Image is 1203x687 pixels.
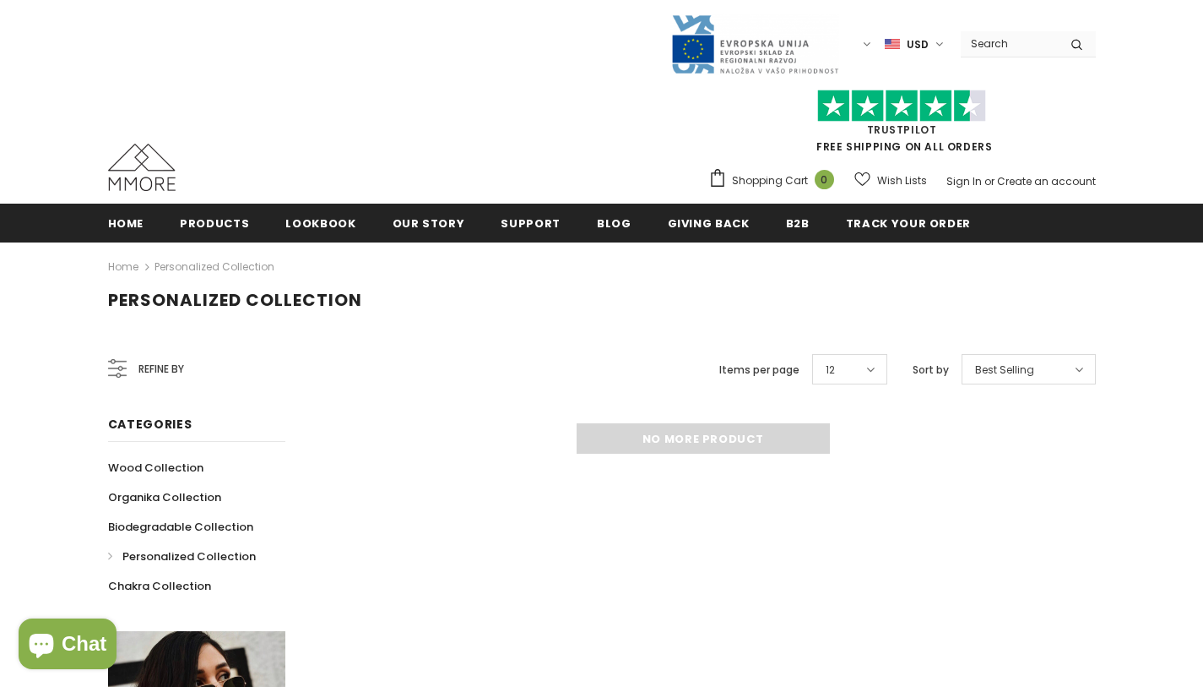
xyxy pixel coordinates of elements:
input: Search Site [961,31,1058,56]
a: Javni Razpis [670,36,839,51]
label: Sort by [913,362,949,379]
a: Personalized Collection [154,259,274,274]
span: 12 [826,362,835,379]
span: Lookbook [285,215,355,232]
span: FREE SHIPPING ON ALL ORDERS [708,97,1096,154]
img: MMORE Cases [108,144,176,191]
a: Products [180,204,249,242]
a: Personalized Collection [108,542,256,571]
a: support [501,204,561,242]
a: Trustpilot [867,123,937,137]
a: Track your order [846,204,971,242]
a: Wish Lists [854,166,927,195]
img: USD [885,37,900,52]
span: Categories [108,416,192,433]
inbox-online-store-chat: Shopify online store chat [14,619,122,673]
img: Trust Pilot Stars [817,90,986,123]
span: Chakra Collection [108,578,211,594]
span: Track your order [846,215,971,232]
span: Personalized Collection [108,288,362,312]
span: USD [907,36,929,53]
a: B2B [786,204,810,242]
a: Lookbook [285,204,355,242]
a: Shopping Cart 0 [708,168,843,194]
span: or [984,174,994,188]
span: Wish Lists [877,172,927,189]
a: Sign In [946,174,982,188]
img: Javni Razpis [670,14,839,75]
span: Refine by [138,360,184,379]
span: Biodegradable Collection [108,519,253,535]
span: Wood Collection [108,460,203,476]
span: Shopping Cart [732,172,808,189]
a: Our Story [393,204,465,242]
a: Biodegradable Collection [108,512,253,542]
a: Home [108,257,138,277]
span: Best Selling [975,362,1034,379]
a: Create an account [997,174,1096,188]
a: Blog [597,204,631,242]
span: Giving back [668,215,750,232]
a: Giving back [668,204,750,242]
span: support [501,215,561,232]
span: 0 [815,170,834,189]
span: Blog [597,215,631,232]
label: Items per page [719,362,799,379]
a: Chakra Collection [108,571,211,601]
span: Products [180,215,249,232]
a: Wood Collection [108,453,203,483]
span: Our Story [393,215,465,232]
a: Organika Collection [108,483,221,512]
span: Personalized Collection [122,548,256,564]
span: B2B [786,215,810,232]
a: Home [108,204,144,242]
span: Organika Collection [108,489,221,505]
span: Home [108,215,144,232]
